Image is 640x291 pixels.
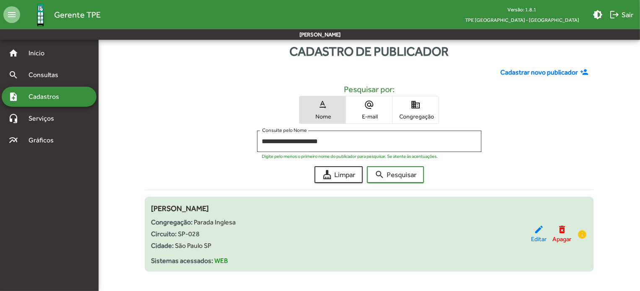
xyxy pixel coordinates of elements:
mat-icon: text_rotation_none [317,100,328,110]
mat-icon: menu [3,6,20,23]
span: E-mail [348,113,390,120]
span: SP-028 [178,230,200,238]
span: Editar [531,234,546,244]
button: Congregação [393,96,439,124]
mat-icon: person_add [580,68,591,77]
mat-icon: search [8,70,18,80]
span: Nome [302,113,343,120]
button: Sair [606,7,637,22]
mat-icon: info [577,229,587,239]
span: Consultas [23,70,69,80]
span: Parada Inglesa [194,218,236,226]
strong: Circuito: [151,230,177,238]
mat-icon: note_add [8,92,18,102]
button: E-mail [346,96,392,124]
mat-icon: delete_forever [557,224,567,234]
button: Pesquisar [367,166,424,183]
mat-icon: alternate_email [364,100,374,110]
span: São Paulo SP [175,242,212,250]
span: Gráficos [23,135,65,145]
span: Serviços [23,113,65,124]
span: TPE [GEOGRAPHIC_DATA] - [GEOGRAPHIC_DATA] [458,15,586,25]
span: Congregação [395,113,437,120]
mat-icon: headset_mic [8,113,18,124]
span: Limpar [322,167,355,182]
mat-icon: cleaning_services [322,170,332,180]
strong: Congregação: [151,218,193,226]
a: Gerente TPE [20,1,101,28]
mat-hint: Digite pelo menos o primeiro nome do publicador para pesquisar. Se atente às acentuações. [262,154,438,159]
mat-icon: domain [411,100,421,110]
span: Sair [609,7,633,22]
div: Versão: 1.8.1 [458,4,586,15]
mat-icon: multiline_chart [8,135,18,145]
mat-icon: edit [534,224,544,234]
mat-icon: logout [609,10,619,20]
span: Pesquisar [375,167,416,182]
div: Cadastro de publicador [99,42,640,61]
span: Apagar [552,234,571,244]
mat-icon: home [8,48,18,58]
button: Limpar [315,166,363,183]
mat-icon: search [375,170,385,180]
span: Cadastros [23,92,70,102]
span: WEB [215,257,228,265]
button: Nome [299,96,346,124]
mat-icon: brightness_medium [593,10,603,20]
strong: Cidade: [151,242,174,250]
span: Cadastrar novo publicador [500,67,578,77]
h5: Pesquisar por: [151,84,588,94]
strong: Sistemas acessados: [151,257,213,265]
span: Início [23,48,57,58]
span: [PERSON_NAME] [151,204,209,213]
img: Logo [27,1,54,28]
span: Gerente TPE [54,8,101,21]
